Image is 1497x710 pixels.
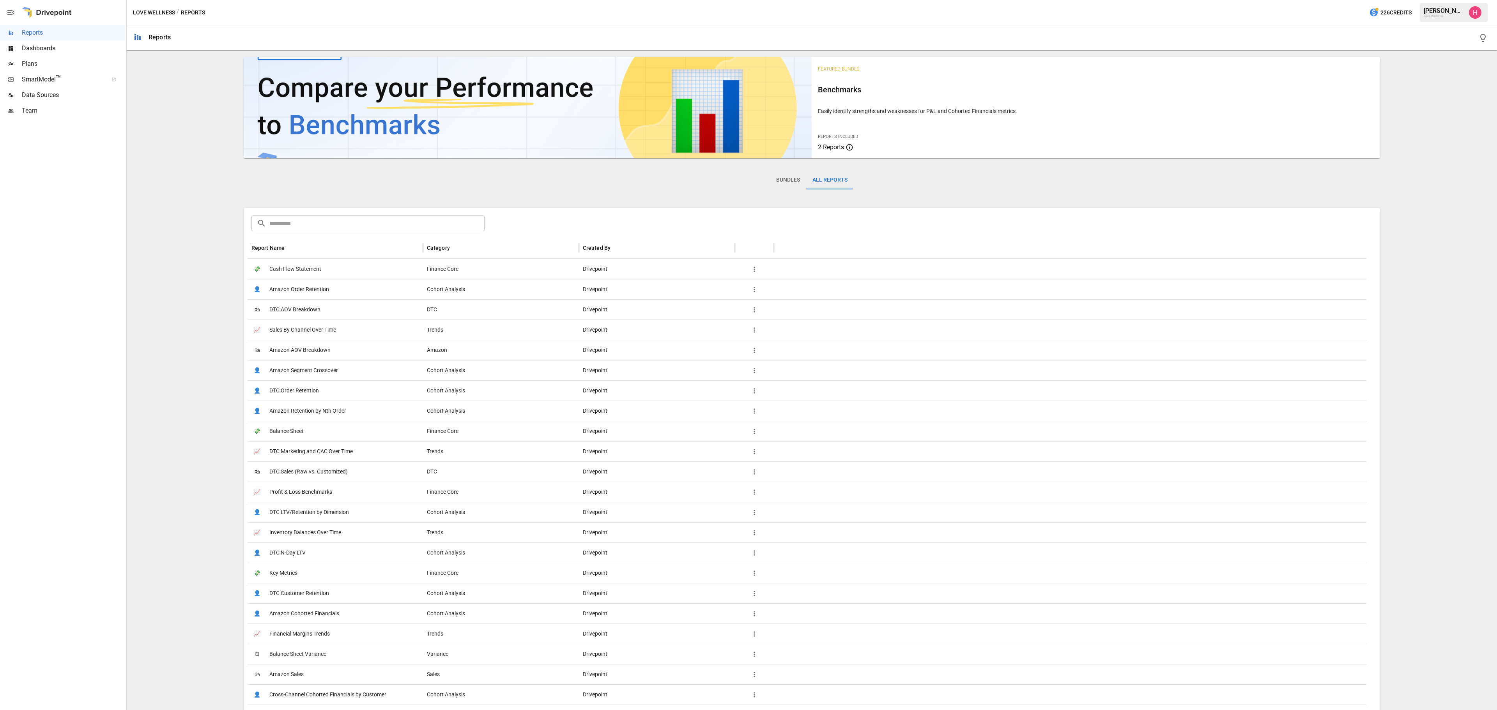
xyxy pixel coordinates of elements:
[269,604,339,623] span: Amazon Cohorted Financials
[251,507,263,518] span: 👤
[149,34,171,41] div: Reports
[269,583,329,603] span: DTC Customer Retention
[423,360,579,380] div: Cohort Analysis
[22,28,125,37] span: Reports
[451,242,462,253] button: Sort
[770,171,806,189] button: Bundles
[579,320,735,340] div: Drivepoint
[579,380,735,401] div: Drivepoint
[423,401,579,421] div: Cohort Analysis
[579,401,735,421] div: Drivepoint
[427,245,450,251] div: Category
[251,669,263,680] span: 🛍
[269,502,349,522] span: DTC LTV/Retention by Dimension
[251,385,263,397] span: 👤
[269,279,329,299] span: Amazon Order Retention
[251,263,263,275] span: 💸
[251,527,263,539] span: 📈
[579,603,735,623] div: Drivepoint
[423,461,579,482] div: DTC
[269,421,304,441] span: Balance Sheet
[269,320,336,340] span: Sales By Channel Over Time
[269,664,304,684] span: Amazon Sales
[269,462,348,482] span: DTC Sales (Raw vs. Customized)
[251,466,263,478] span: 🛍
[22,90,125,100] span: Data Sources
[269,563,297,583] span: Key Metrics
[22,106,125,115] span: Team
[423,279,579,299] div: Cohort Analysis
[423,542,579,563] div: Cohort Analysis
[269,259,321,279] span: Cash Flow Statement
[423,664,579,684] div: Sales
[579,644,735,664] div: Drivepoint
[251,547,263,559] span: 👤
[806,171,854,189] button: All Reports
[818,83,1374,96] h6: Benchmarks
[22,59,125,69] span: Plans
[423,684,579,705] div: Cohort Analysis
[56,74,61,83] span: ™
[423,299,579,320] div: DTC
[269,442,353,461] span: DTC Marketing and CAC Over Time
[579,360,735,380] div: Drivepoint
[251,588,263,599] span: 👤
[251,245,285,251] div: Report Name
[423,421,579,441] div: Finance Core
[423,380,579,401] div: Cohort Analysis
[177,8,179,18] div: /
[1366,5,1415,20] button: 226Credits
[269,300,320,320] span: DTC AOV Breakdown
[244,57,812,158] img: video thumbnail
[579,664,735,684] div: Drivepoint
[579,461,735,482] div: Drivepoint
[423,259,579,279] div: Finance Core
[269,360,338,380] span: Amazon Segment Crossover
[269,543,306,563] span: DTC N-Day LTV
[251,426,263,437] span: 💸
[579,623,735,644] div: Drivepoint
[423,502,579,522] div: Cohort Analysis
[269,624,330,644] span: Financial Margins Trends
[251,446,263,457] span: 📈
[818,107,1374,115] p: Easily identify strengths and weaknesses for P&L and Cohorted Financials metrics.
[269,685,386,705] span: Cross-Channel Cohorted Financials by Customer
[251,344,263,356] span: 🛍
[579,299,735,320] div: Drivepoint
[285,242,296,253] button: Sort
[423,644,579,664] div: Variance
[423,563,579,583] div: Finance Core
[818,66,859,72] span: Featured Bundle
[1380,8,1412,18] span: 226 Credits
[1464,2,1486,23] button: Hayley Rovet
[251,648,263,660] span: 🗓
[1424,14,1464,18] div: Love Wellness
[251,365,263,376] span: 👤
[579,583,735,603] div: Drivepoint
[133,8,175,18] button: Love Wellness
[423,320,579,340] div: Trends
[579,340,735,360] div: Drivepoint
[269,381,319,401] span: DTC Order Retention
[22,75,103,84] span: SmartModel
[269,644,326,664] span: Balance Sheet Variance
[269,523,341,542] span: Inventory Balances Over Time
[423,482,579,502] div: Finance Core
[579,502,735,522] div: Drivepoint
[423,522,579,542] div: Trends
[251,304,263,316] span: 🛍
[251,324,263,336] span: 📈
[251,689,263,701] span: 👤
[269,482,332,502] span: Profit & Loss Benchmarks
[579,279,735,299] div: Drivepoint
[583,245,611,251] div: Created By
[22,44,125,53] span: Dashboards
[1424,7,1464,14] div: [PERSON_NAME]
[269,401,346,421] span: Amazon Retention by Nth Order
[423,583,579,603] div: Cohort Analysis
[423,623,579,644] div: Trends
[251,486,263,498] span: 📈
[818,134,858,139] span: Reports Included
[579,441,735,461] div: Drivepoint
[269,340,331,360] span: Amazon AOV Breakdown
